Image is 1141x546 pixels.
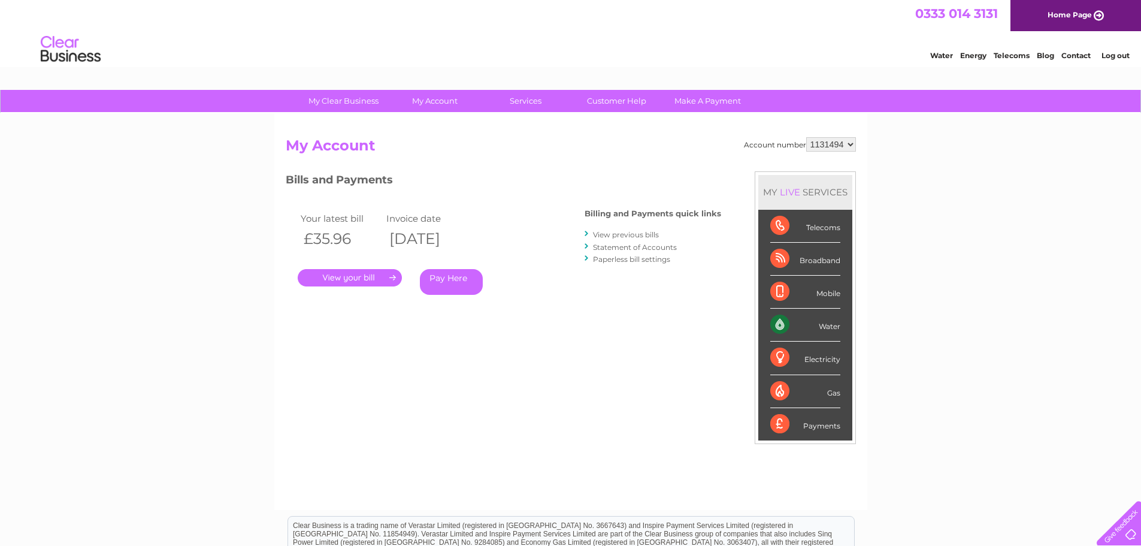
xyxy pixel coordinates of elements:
[770,243,840,276] div: Broadband
[770,375,840,408] div: Gas
[298,227,384,251] th: £35.96
[930,51,953,60] a: Water
[770,210,840,243] div: Telecoms
[915,6,998,21] a: 0333 014 3131
[1061,51,1091,60] a: Contact
[288,7,854,58] div: Clear Business is a trading name of Verastar Limited (registered in [GEOGRAPHIC_DATA] No. 3667643...
[383,227,470,251] th: [DATE]
[960,51,986,60] a: Energy
[658,90,757,112] a: Make A Payment
[567,90,666,112] a: Customer Help
[758,175,852,209] div: MY SERVICES
[770,408,840,441] div: Payments
[994,51,1030,60] a: Telecoms
[294,90,393,112] a: My Clear Business
[593,255,670,264] a: Paperless bill settings
[1101,51,1130,60] a: Log out
[593,243,677,252] a: Statement of Accounts
[770,342,840,375] div: Electricity
[40,31,101,68] img: logo.png
[777,186,803,198] div: LIVE
[770,309,840,342] div: Water
[744,137,856,152] div: Account number
[476,90,575,112] a: Services
[383,210,470,227] td: Invoice date
[286,137,856,160] h2: My Account
[298,210,384,227] td: Your latest bill
[593,230,659,239] a: View previous bills
[385,90,484,112] a: My Account
[298,269,402,286] a: .
[585,209,721,218] h4: Billing and Payments quick links
[1037,51,1054,60] a: Blog
[420,269,483,295] a: Pay Here
[286,171,721,192] h3: Bills and Payments
[770,276,840,309] div: Mobile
